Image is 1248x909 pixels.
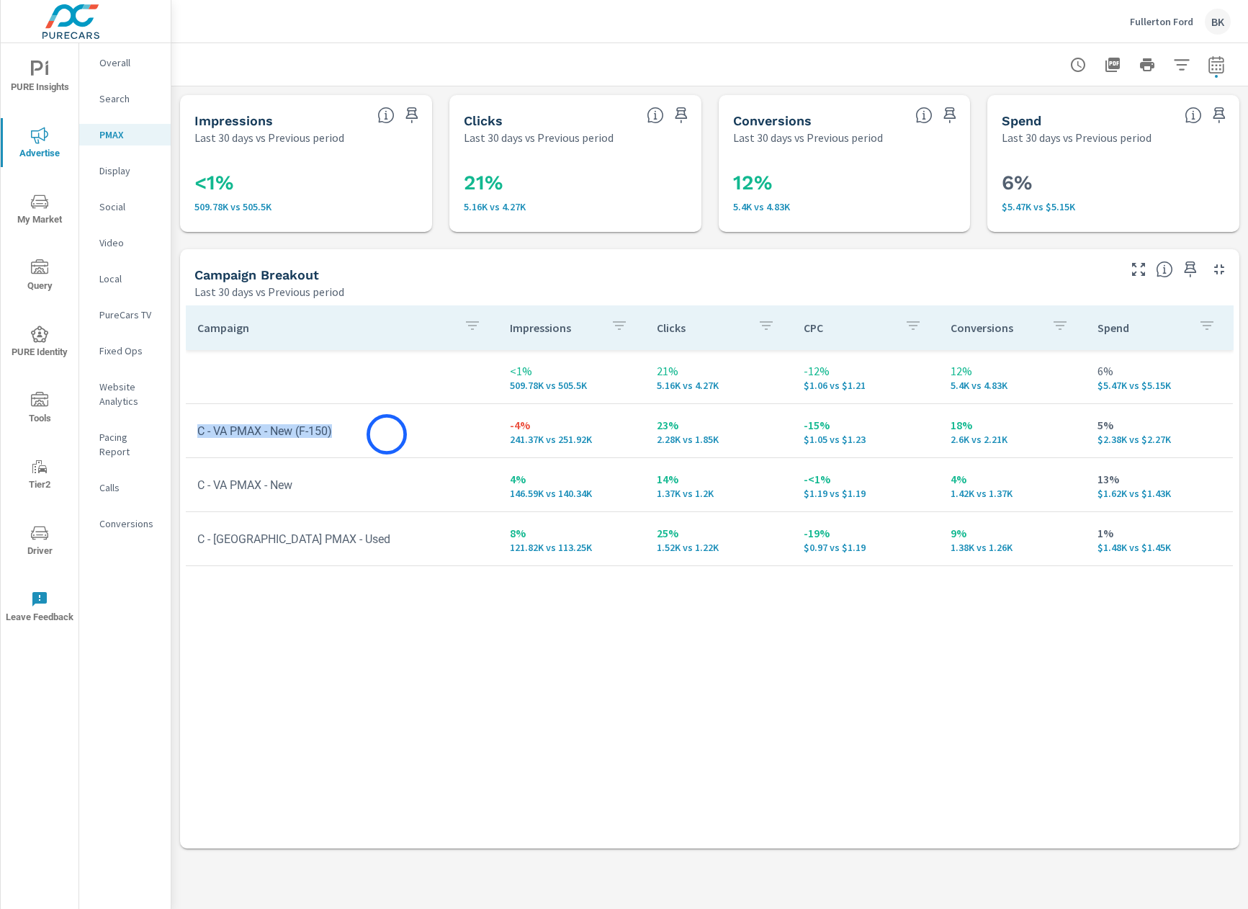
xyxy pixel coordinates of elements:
button: Select Date Range [1202,50,1231,79]
div: Calls [79,477,171,498]
h3: 6% [1002,171,1225,195]
p: 2,275 vs 1,851 [657,434,781,445]
p: Pacing Report [99,430,159,459]
p: -19% [804,524,928,542]
p: 509,779 vs 505,502 [194,201,418,212]
div: PMAX [79,124,171,145]
div: Video [79,232,171,254]
p: 23% [657,416,781,434]
p: $1,475.18 vs $1,453.98 [1097,542,1221,553]
p: Last 30 days vs Previous period [194,129,344,146]
p: 18% [951,416,1074,434]
p: <1% [510,362,634,380]
p: Last 30 days vs Previous period [733,129,883,146]
p: 1,421 vs 1,366 [951,488,1074,499]
div: Local [79,268,171,290]
p: $2,381.21 vs $2,268.04 [1097,434,1221,445]
p: Social [99,200,159,214]
p: 21% [657,362,781,380]
p: Last 30 days vs Previous period [194,283,344,300]
h5: Impressions [194,113,273,128]
td: C - [GEOGRAPHIC_DATA] PMAX - Used [186,521,498,558]
p: PMAX [99,127,159,142]
button: Minimize Widget [1208,258,1231,281]
p: Last 30 days vs Previous period [464,129,614,146]
p: Website Analytics [99,380,159,408]
div: Display [79,160,171,182]
span: Leave Feedback [5,591,74,626]
p: CPC [804,321,893,335]
p: -12% [804,362,928,380]
p: 14% [657,470,781,488]
p: 1% [1097,524,1221,542]
p: 8% [510,524,634,542]
span: The number of times an ad was shown on your behalf. [377,107,395,124]
span: PURE Identity [5,326,74,361]
div: PureCars TV [79,304,171,326]
span: Save this to your personalized report [1179,258,1202,281]
div: Overall [79,52,171,73]
p: Conversions [951,321,1040,335]
span: Save this to your personalized report [670,104,693,127]
span: Tier2 [5,458,74,493]
div: Website Analytics [79,376,171,412]
div: nav menu [1,43,78,640]
div: Social [79,196,171,218]
span: My Market [5,193,74,228]
p: Fullerton Ford [1130,15,1193,28]
p: -<1% [804,470,928,488]
span: Query [5,259,74,295]
p: Calls [99,480,159,495]
p: 9% [951,524,1074,542]
span: Driver [5,524,74,560]
p: Video [99,236,159,250]
p: 13% [1097,470,1221,488]
p: 1,524 vs 1,219 [657,542,781,553]
p: 5,401 vs 4,834 [733,201,956,212]
div: Search [79,88,171,109]
p: Campaign [197,321,452,335]
p: Conversions [99,516,159,531]
h5: Campaign Breakout [194,267,319,282]
p: Last 30 days vs Previous period [1002,129,1152,146]
p: $1.19 vs $1.19 [804,488,928,499]
p: $0.97 vs $1.19 [804,542,928,553]
p: 12% [951,362,1074,380]
p: 146,588 vs 140,335 [510,488,634,499]
h5: Clicks [464,113,503,128]
p: $5,474.37 vs $5,152.19 [1097,380,1221,391]
p: Search [99,91,159,106]
p: 1,377 vs 1,262 [951,542,1074,553]
button: Print Report [1133,50,1162,79]
button: Apply Filters [1167,50,1196,79]
span: Save this to your personalized report [400,104,423,127]
div: Fixed Ops [79,340,171,362]
p: Spend [1097,321,1187,335]
div: BK [1205,9,1231,35]
p: 5,164 vs 4,272 [657,380,781,391]
span: The number of times an ad was clicked by a consumer. [647,107,664,124]
p: Impressions [510,321,599,335]
button: Make Fullscreen [1127,258,1150,281]
span: The amount of money spent on advertising during the period. [1185,107,1202,124]
p: 2,603 vs 2,206 [951,434,1074,445]
td: C - VA PMAX - New [186,467,498,503]
span: Tools [5,392,74,427]
p: 4% [510,470,634,488]
div: Conversions [79,513,171,534]
h5: Conversions [733,113,812,128]
p: 121,824 vs 113,252 [510,542,634,553]
span: Save this to your personalized report [1208,104,1231,127]
span: Total Conversions include Actions, Leads and Unmapped. [915,107,933,124]
p: $1.05 vs $1.23 [804,434,928,445]
span: PURE Insights [5,61,74,96]
p: Local [99,272,159,286]
td: C - VA PMAX - New (F-150) [186,413,498,449]
p: 509,779 vs 505,502 [510,380,634,391]
span: This is a summary of PMAX performance results by campaign. Each column can be sorted. [1156,261,1173,278]
p: $5,474 vs $5,152 [1002,201,1225,212]
p: PureCars TV [99,308,159,322]
p: $1.06 vs $1.21 [804,380,928,391]
h3: 12% [733,171,956,195]
p: Fixed Ops [99,344,159,358]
